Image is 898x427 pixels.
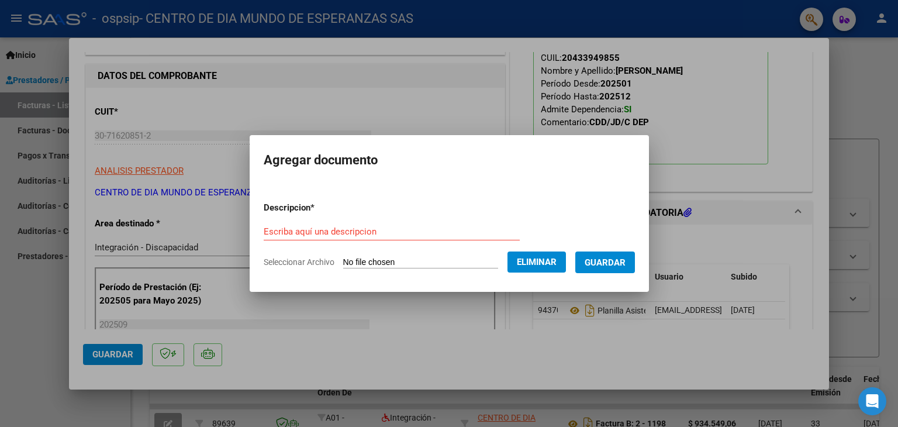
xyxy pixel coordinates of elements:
[575,252,635,273] button: Guardar
[264,201,375,215] p: Descripcion
[507,252,566,273] button: Eliminar
[585,257,626,268] span: Guardar
[858,387,886,415] div: Open Intercom Messenger
[517,257,557,267] span: Eliminar
[264,149,635,171] h2: Agregar documento
[264,257,334,267] span: Seleccionar Archivo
